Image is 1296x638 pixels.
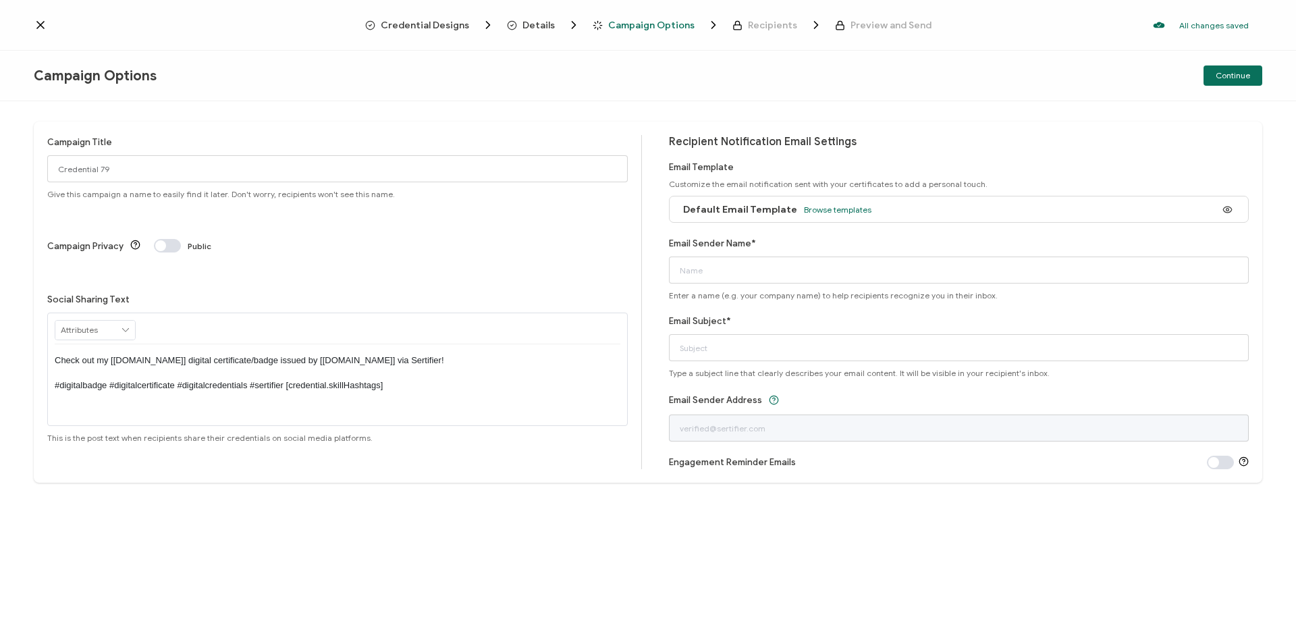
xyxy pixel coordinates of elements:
span: Details [507,18,580,32]
span: This is the post text when recipients share their credentials on social media platforms. [47,433,373,443]
p: All changes saved [1179,20,1249,30]
span: Give this campaign a name to easily find it later. Don't worry, recipients won't see this name. [47,189,395,199]
input: Campaign Options [47,155,628,182]
span: Preview and Send [835,20,932,30]
span: Campaign Options [34,68,157,84]
span: Customize the email notification sent with your certificates to add a personal touch. [669,179,988,189]
span: Continue [1216,72,1250,80]
label: Campaign Title [47,137,112,147]
span: Credential Designs [381,20,469,30]
input: Subject [669,334,1249,361]
span: Details [522,20,555,30]
label: Email Sender Name* [669,238,756,248]
div: Breadcrumb [365,18,932,32]
span: Preview and Send [850,20,932,30]
input: Name [669,257,1249,284]
iframe: Chat Widget [1228,573,1296,638]
span: Campaign Options [593,18,720,32]
span: Credential Designs [365,18,495,32]
span: Recipients [748,20,797,30]
button: Continue [1204,65,1262,86]
span: Type a subject line that clearly describes your email content. It will be visible in your recipie... [669,368,1050,378]
label: Email Subject* [669,316,731,326]
span: Enter a name (e.g. your company name) to help recipients recognize you in their inbox. [669,290,998,300]
p: Check out my [[DOMAIN_NAME]] digital certificate/badge issued by [[DOMAIN_NAME]] via Sertifier! #... [55,354,620,392]
label: Campaign Privacy [47,241,124,251]
span: Default Email Template [683,204,797,215]
input: verified@sertifier.com [669,415,1249,442]
span: Browse templates [804,205,871,215]
label: Email Sender Address [669,395,762,405]
input: Attributes [55,321,135,340]
label: Engagement Reminder Emails [669,457,796,467]
label: Email Template [669,162,734,172]
span: Recipients [732,18,823,32]
label: Social Sharing Text [47,294,130,304]
span: Recipient Notification Email Settings [669,135,857,149]
span: Campaign Options [608,20,695,30]
span: Public [188,241,211,251]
